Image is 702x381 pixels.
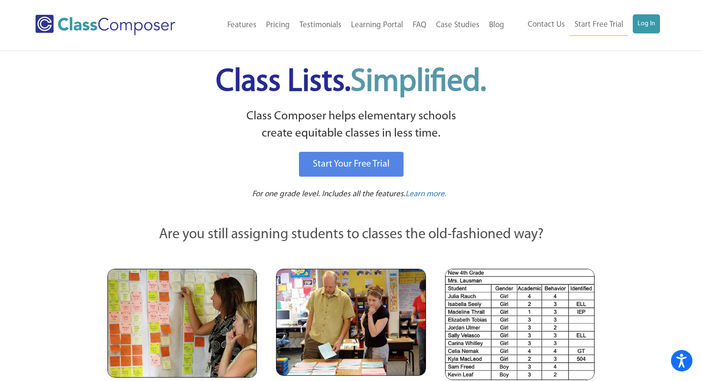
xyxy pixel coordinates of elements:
span: Class Lists. [216,67,486,98]
a: Learning Portal [346,15,408,36]
a: Pricing [261,15,295,36]
a: Features [223,15,261,36]
p: Are you still assigning students to classes the old-fashioned way? [107,224,595,245]
a: FAQ [408,15,431,36]
a: Contact Us [523,14,570,35]
a: Learn more. [405,189,447,201]
img: Spreadsheets [445,269,595,380]
a: Testimonials [295,15,346,36]
p: Class Composer helps elementary schools create equitable classes in less time. [106,108,596,143]
nav: Header Menu [509,14,660,36]
img: Class Composer [35,15,175,35]
span: Simplified. [351,67,486,98]
nav: Header Menu [200,15,509,36]
a: Log In [633,14,660,33]
a: Blog [484,15,509,36]
a: Start Your Free Trial [299,152,404,177]
span: Learn more. [405,190,447,198]
span: For one grade level. Includes all the features. [252,190,405,198]
a: Start Free Trial [570,14,628,36]
a: Case Studies [431,15,484,36]
img: Blue and Pink Paper Cards [276,269,425,375]
img: Teachers Looking at Sticky Notes [107,269,257,378]
span: Start Your Free Trial [313,159,390,169]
